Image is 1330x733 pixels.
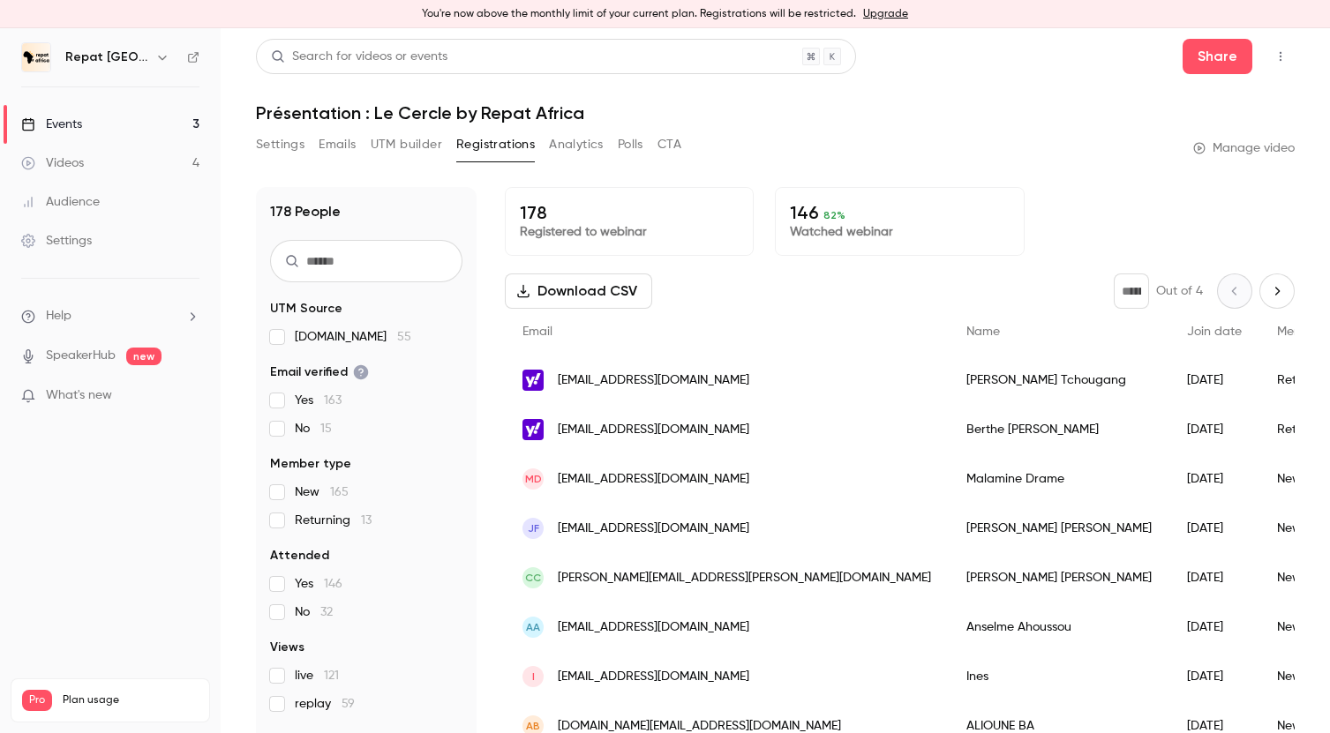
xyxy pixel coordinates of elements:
span: 32 [320,606,333,618]
span: What's new [46,386,112,405]
span: Pro [22,690,52,711]
span: 146 [324,578,342,590]
button: Settings [256,131,304,159]
span: New [295,483,349,501]
img: Repat Africa [22,43,50,71]
img: yahoo.fr [522,370,544,391]
span: Returning [295,512,372,529]
h6: Repat [GEOGRAPHIC_DATA] [65,49,148,66]
div: [DATE] [1169,405,1259,454]
span: Email [522,325,552,338]
div: Videos [21,154,84,172]
button: Emails [319,131,356,159]
div: Berthe [PERSON_NAME] [949,405,1169,454]
p: 178 [520,202,739,223]
span: 82 % [823,209,845,221]
span: I [532,669,535,684]
span: Plan usage [63,693,199,707]
span: jF [528,520,539,536]
span: 55 [397,331,411,343]
p: Registered to webinar [520,223,739,241]
span: Join date [1187,325,1242,338]
button: CTA [657,131,681,159]
span: 165 [330,486,349,498]
span: Views [270,639,304,656]
span: UTM Source [270,300,342,318]
span: No [295,603,333,621]
span: [EMAIL_ADDRESS][DOMAIN_NAME] [558,618,749,637]
p: 146 [790,202,1009,223]
span: 13 [361,514,372,527]
span: Help [46,307,71,325]
span: Attended [270,547,329,565]
div: Settings [21,232,92,250]
span: [EMAIL_ADDRESS][DOMAIN_NAME] [558,421,749,439]
span: CC [525,570,541,586]
span: 163 [324,394,342,407]
span: AA [526,619,540,635]
button: Polls [618,131,643,159]
div: Ines [949,652,1169,701]
div: Anselme Ahoussou [949,602,1169,652]
p: Out of 4 [1156,282,1203,300]
h1: Présentation : Le Cercle by Repat Africa [256,102,1295,123]
button: Registrations [456,131,535,159]
span: [EMAIL_ADDRESS][DOMAIN_NAME] [558,520,749,538]
a: Upgrade [863,7,908,21]
h1: 178 People [270,201,341,222]
div: [DATE] [1169,355,1259,405]
div: Malamine Drame [949,454,1169,504]
span: [EMAIL_ADDRESS][DOMAIN_NAME] [558,470,749,489]
span: [EMAIL_ADDRESS][DOMAIN_NAME] [558,371,749,390]
div: [DATE] [1169,454,1259,504]
a: SpeakerHub [46,347,116,365]
span: 15 [320,423,332,435]
div: Events [21,116,82,133]
button: Next page [1259,273,1295,309]
div: [DATE] [1169,504,1259,553]
span: MD [525,471,542,487]
span: live [295,667,339,684]
span: [DOMAIN_NAME] [295,328,411,346]
div: [PERSON_NAME] [PERSON_NAME] [949,553,1169,602]
button: Download CSV [505,273,652,309]
span: 59 [342,698,355,710]
button: UTM builder [371,131,442,159]
button: Analytics [549,131,604,159]
div: [PERSON_NAME] [PERSON_NAME] [949,504,1169,553]
a: Manage video [1193,139,1295,157]
div: Audience [21,193,100,211]
span: [PERSON_NAME][EMAIL_ADDRESS][PERSON_NAME][DOMAIN_NAME] [558,569,931,587]
li: help-dropdown-opener [21,307,199,325]
p: Watched webinar [790,223,1009,241]
span: Yes [295,392,342,409]
button: Share [1183,39,1252,74]
span: No [295,420,332,438]
span: new [126,348,162,365]
div: [PERSON_NAME] Tchougang [949,355,1169,405]
span: 121 [324,669,339,682]
iframe: Noticeable Trigger [178,388,199,404]
div: [DATE] [1169,553,1259,602]
div: [DATE] [1169,602,1259,652]
img: yahoo.fr [522,419,544,440]
span: replay [295,695,355,713]
span: Name [966,325,1000,338]
span: [EMAIL_ADDRESS][DOMAIN_NAME] [558,668,749,686]
span: Yes [295,575,342,593]
span: Member type [270,455,351,473]
div: [DATE] [1169,652,1259,701]
span: Email verified [270,363,369,381]
div: Search for videos or events [271,48,447,66]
